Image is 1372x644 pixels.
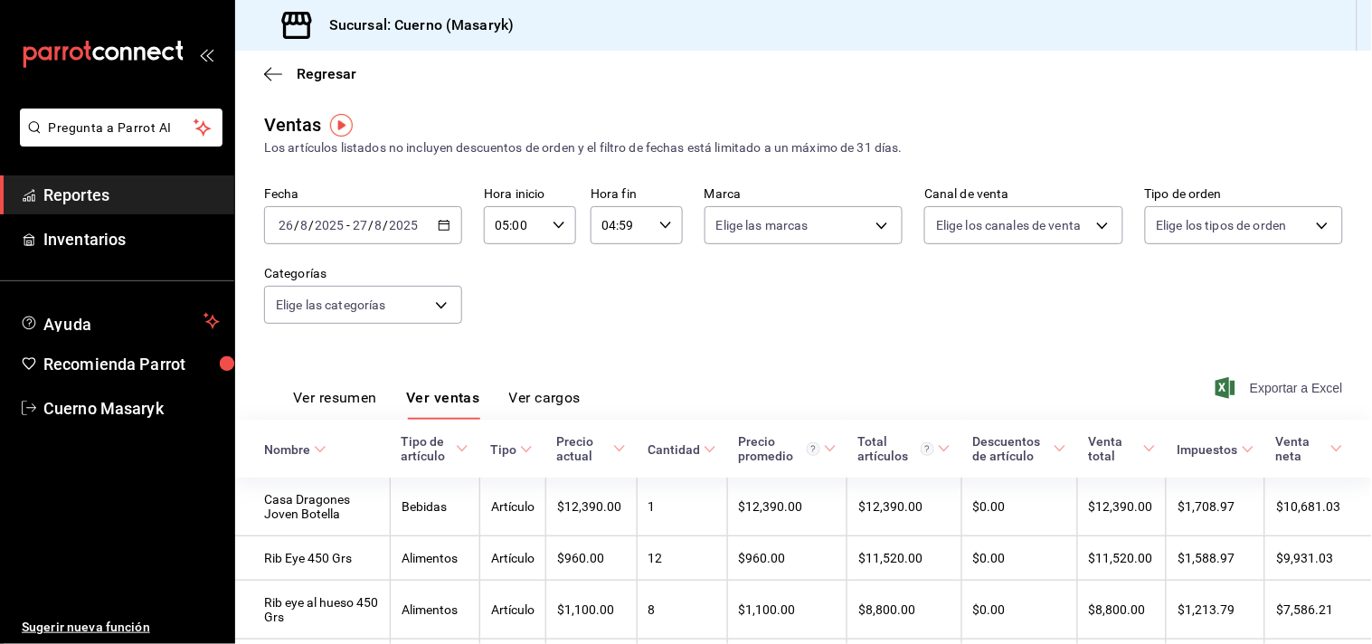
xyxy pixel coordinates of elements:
[294,218,299,232] span: /
[368,218,374,232] span: /
[264,138,1343,157] div: Los artículos listados no incluyen descuentos de orden y el filtro de fechas está limitado a un m...
[1088,434,1140,463] div: Venta total
[807,442,820,456] svg: Precio promedio = Total artículos / cantidad
[299,218,308,232] input: --
[199,47,213,62] button: open_drawer_menu
[1077,581,1167,639] td: $8,800.00
[264,65,356,82] button: Regresar
[924,188,1122,201] label: Canal de venta
[490,442,533,457] span: Tipo
[509,389,582,420] button: Ver cargos
[1265,581,1372,639] td: $7,586.21
[389,218,420,232] input: ----
[43,183,220,207] span: Reportes
[264,268,462,280] label: Categorías
[293,389,581,420] div: navigation tabs
[293,389,377,420] button: Ver resumen
[484,188,576,201] label: Hora inicio
[1265,536,1372,581] td: $9,931.03
[479,536,545,581] td: Artículo
[297,65,356,82] span: Regresar
[49,118,194,137] span: Pregunta a Parrot AI
[1157,216,1287,234] span: Elige los tipos de orden
[1088,434,1156,463] span: Venta total
[308,218,314,232] span: /
[352,218,368,232] input: --
[1178,442,1254,457] span: Impuestos
[648,442,716,457] span: Cantidad
[738,434,837,463] span: Precio promedio
[374,218,383,232] input: --
[545,581,637,639] td: $1,100.00
[637,581,727,639] td: 8
[1276,434,1327,463] div: Venta neta
[1178,442,1238,457] div: Impuestos
[545,478,637,536] td: $12,390.00
[20,109,222,147] button: Pregunta a Parrot AI
[858,434,951,463] span: Total artículos
[727,478,847,536] td: $12,390.00
[1167,581,1265,639] td: $1,213.79
[43,352,220,376] span: Recomienda Parrot
[391,536,480,581] td: Alimentos
[1276,434,1343,463] span: Venta neta
[315,14,514,36] h3: Sucursal: Cuerno (Masaryk)
[1167,536,1265,581] td: $1,588.97
[972,434,1066,463] span: Descuentos de artículo
[738,434,820,463] div: Precio promedio
[858,434,935,463] div: Total artículos
[264,442,326,457] span: Nombre
[43,227,220,251] span: Inventarios
[637,536,727,581] td: 12
[13,131,222,150] a: Pregunta a Parrot AI
[383,218,389,232] span: /
[235,581,391,639] td: Rib eye al hueso 450 Grs
[479,478,545,536] td: Artículo
[1265,478,1372,536] td: $10,681.03
[1077,478,1167,536] td: $12,390.00
[43,396,220,421] span: Cuerno Masaryk
[961,581,1077,639] td: $0.00
[556,434,610,463] div: Precio actual
[1145,188,1343,201] label: Tipo de orden
[847,536,962,581] td: $11,520.00
[1219,377,1343,399] button: Exportar a Excel
[235,478,391,536] td: Casa Dragones Joven Botella
[402,434,469,463] span: Tipo de artículo
[479,581,545,639] td: Artículo
[264,188,462,201] label: Fecha
[276,296,386,314] span: Elige las categorías
[637,478,727,536] td: 1
[22,618,220,637] span: Sugerir nueva función
[727,581,847,639] td: $1,100.00
[556,434,626,463] span: Precio actual
[847,581,962,639] td: $8,800.00
[648,442,700,457] div: Cantidad
[1077,536,1167,581] td: $11,520.00
[346,218,350,232] span: -
[961,478,1077,536] td: $0.00
[391,478,480,536] td: Bebidas
[716,216,809,234] span: Elige las marcas
[402,434,453,463] div: Tipo de artículo
[545,536,637,581] td: $960.00
[406,389,480,420] button: Ver ventas
[490,442,516,457] div: Tipo
[264,111,322,138] div: Ventas
[921,442,934,456] svg: El total artículos considera cambios de precios en los artículos así como costos adicionales por ...
[235,536,391,581] td: Rib Eye 450 Grs
[278,218,294,232] input: --
[847,478,962,536] td: $12,390.00
[972,434,1050,463] div: Descuentos de artículo
[314,218,345,232] input: ----
[961,536,1077,581] td: $0.00
[591,188,683,201] label: Hora fin
[1167,478,1265,536] td: $1,708.97
[727,536,847,581] td: $960.00
[705,188,903,201] label: Marca
[43,310,196,332] span: Ayuda
[330,114,353,137] img: Tooltip marker
[391,581,480,639] td: Alimentos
